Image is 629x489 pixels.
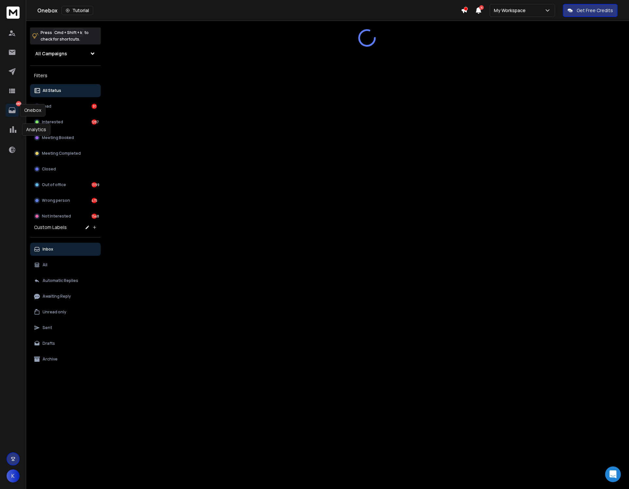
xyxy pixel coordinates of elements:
div: Open Intercom Messenger [605,466,621,482]
button: K [7,469,20,482]
p: Meeting Booked [42,135,74,140]
button: Automatic Replies [30,274,101,287]
p: Sent [43,325,52,330]
button: Lead91 [30,100,101,113]
h1: All Campaigns [35,50,67,57]
button: Unread only [30,306,101,319]
button: Closed [30,163,101,176]
span: Cmd + Shift + k [53,29,83,36]
div: 1287 [92,119,97,125]
p: Automatic Replies [43,278,78,283]
p: 4800 [16,101,21,106]
button: All Campaigns [30,47,101,60]
p: Lead [42,104,51,109]
p: Press to check for shortcuts. [41,29,89,43]
p: Drafts [43,341,55,346]
div: 1548 [92,214,97,219]
p: Archive [43,357,58,362]
p: Out of office [42,182,66,187]
h3: Custom Labels [34,224,67,231]
span: 4 [479,5,484,10]
button: Wrong person475 [30,194,101,207]
p: All Status [43,88,61,93]
div: 475 [92,198,97,203]
button: Drafts [30,337,101,350]
p: Closed [42,166,56,172]
button: Meeting Booked [30,131,101,144]
h3: Filters [30,71,101,80]
p: Not Interested [42,214,71,219]
div: Analytics [22,123,50,136]
a: 4800 [6,104,19,117]
button: Not Interested1548 [30,210,101,223]
div: 91 [92,104,97,109]
button: Out of office1399 [30,178,101,191]
button: Interested1287 [30,115,101,129]
p: Inbox [43,247,53,252]
p: My Workspace [494,7,528,14]
button: Sent [30,321,101,334]
button: Archive [30,353,101,366]
p: Wrong person [42,198,70,203]
div: Onebox [37,6,461,15]
p: Interested [42,119,63,125]
button: Tutorial [61,6,93,15]
p: Awaiting Reply [43,294,71,299]
div: Onebox [20,104,45,116]
button: Get Free Credits [563,4,618,17]
p: All [43,262,47,268]
button: Inbox [30,243,101,256]
button: Awaiting Reply [30,290,101,303]
button: All Status [30,84,101,97]
button: Meeting Completed [30,147,101,160]
button: All [30,258,101,271]
p: Meeting Completed [42,151,81,156]
div: 1399 [92,182,97,187]
p: Unread only [43,309,66,315]
p: Get Free Credits [577,7,613,14]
